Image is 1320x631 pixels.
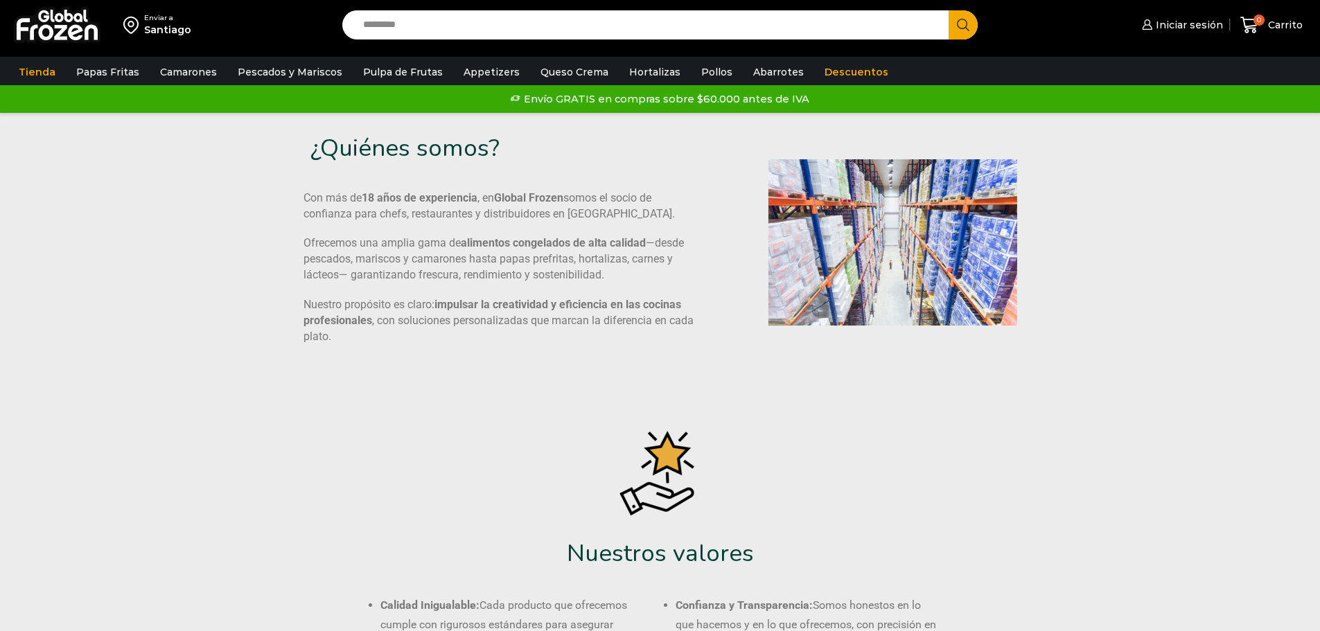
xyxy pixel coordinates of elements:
[534,59,615,85] a: Queso Crema
[123,13,144,37] img: address-field-icon.svg
[69,59,146,85] a: Papas Fritas
[949,10,978,39] button: Search button
[356,59,450,85] a: Pulpa de Frutas
[303,298,681,327] b: impulsar la creatividad y eficiencia en las cocinas profesionales
[1138,11,1223,39] a: Iniciar sesión
[362,191,477,204] b: 18 años de experiencia
[380,598,479,612] b: Calidad Inigualable:
[457,59,527,85] a: Appetizers
[144,23,191,37] div: Santiago
[746,59,811,85] a: Abarrotes
[303,235,697,283] p: Ofrecemos una amplia gama de —desde pescados, mariscos y camarones hasta papas prefritas, hortali...
[153,59,224,85] a: Camarones
[1265,18,1303,32] span: Carrito
[1152,18,1223,32] span: Iniciar sesión
[1237,9,1306,42] a: 0 Carrito
[303,190,697,222] p: Con más de , en somos el socio de confianza para chefs, restaurantes y distribuidores en [GEOGRAP...
[279,539,1041,568] h2: Nuestros valores
[622,59,687,85] a: Hortalizas
[1253,15,1265,26] span: 0
[144,13,191,23] div: Enviar a
[694,59,739,85] a: Pollos
[818,59,895,85] a: Descuentos
[310,134,646,163] h3: ¿Quiénes somos?
[494,191,563,204] b: Global Frozen
[676,598,813,612] b: Confianza y Transparencia:
[303,297,697,345] p: Nuestro propósito es claro: , con soluciones personalizadas que marcan la diferencia en cada plato.
[461,236,646,249] b: alimentos congelados de alta calidad
[12,59,62,85] a: Tienda
[231,59,349,85] a: Pescados y Mariscos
